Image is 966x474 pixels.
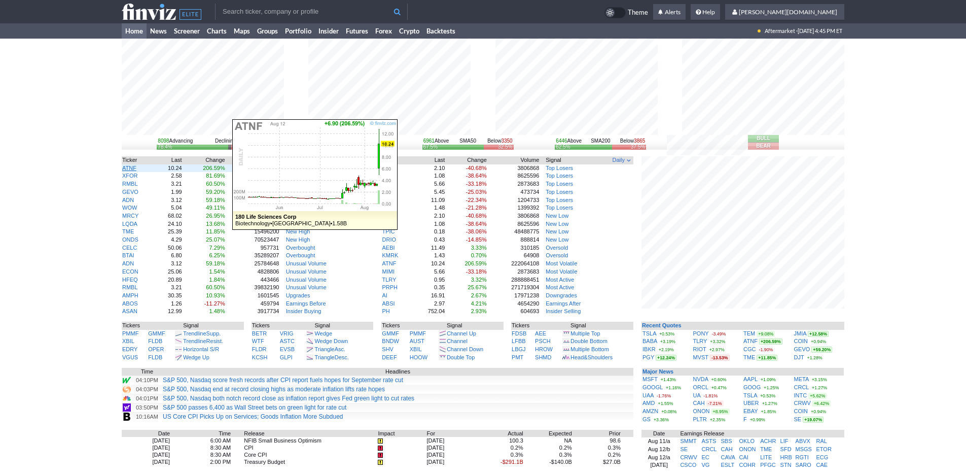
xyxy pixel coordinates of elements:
[382,228,395,234] a: TPIC
[642,392,654,398] a: UAA
[642,338,657,344] a: BABA
[233,211,397,229] div: Biotechnology [GEOGRAPHIC_DATA] 1.58B
[206,181,225,187] span: 60.50%
[546,197,573,203] a: Top Losers
[148,338,162,344] a: FLDB
[794,384,809,390] a: CRCL
[466,173,487,179] span: -38.64%
[330,220,332,226] span: •
[230,23,254,39] a: Maps
[642,368,673,375] a: Major News
[487,188,540,196] td: 473734
[794,330,806,336] a: JMIA
[487,196,540,205] td: 1204733
[816,438,827,444] a: RAL
[148,330,165,336] a: GMMF
[183,338,223,344] a: TrendlineResist.
[382,338,399,344] a: BNDW
[702,438,717,444] a: ASTS
[798,23,842,39] span: [DATE] 4:45 PM ET
[154,204,182,212] td: 5.04
[780,454,792,460] a: HRB
[122,308,137,314] a: ASAN
[163,413,343,420] a: US Core CPI Picks Up on Services; Goods Inflation More Subdued
[653,4,686,20] a: Alerts
[487,212,540,220] td: 3806868
[748,135,779,142] button: Bull
[286,260,327,266] a: Unusual Volume
[447,354,475,360] a: Double Top
[147,23,170,39] a: News
[148,354,162,360] a: FLDB
[546,205,573,211] a: Top Losers
[215,4,408,20] input: Search ticker, company or profile
[226,196,280,205] td: 25784648
[122,221,137,227] a: LQDA
[680,446,688,452] a: SE
[410,354,427,360] a: HOOW
[252,354,268,360] a: KCSH
[466,181,487,187] span: -33.18%
[612,156,633,164] button: Signals interval
[280,354,293,360] a: GLPI
[570,338,607,344] a: Double Bottom
[743,384,761,390] a: GOOG
[410,346,422,352] a: XBIL
[226,172,280,180] td: 97762846
[466,213,487,219] span: -40.68%
[556,138,567,144] span: 6446
[796,462,811,468] a: SARO
[372,23,396,39] a: Forex
[760,462,776,468] a: PFGC
[281,23,315,39] a: Portfolio
[702,454,709,460] a: EC
[487,180,540,188] td: 2873683
[546,300,581,307] a: Earnings After
[286,292,310,298] a: Upgrades
[556,138,582,145] div: Above
[693,416,707,422] a: PLTR
[396,23,423,39] a: Crypto
[501,138,512,144] span: 3350
[680,438,696,444] a: SMMT
[721,454,735,460] a: CAVA
[445,156,487,164] th: Change
[743,338,758,344] a: ATNF
[570,346,609,352] a: Multiple Bottom
[122,181,138,187] a: RMBL
[535,330,546,336] a: AEE
[693,408,710,414] a: ONON
[183,330,206,336] span: Trendline
[286,284,327,290] a: Unusual Volume
[466,197,487,203] span: -22.34%
[794,354,804,360] a: DJT
[487,204,540,212] td: 1399392
[743,354,755,360] a: TME
[556,145,570,149] div: 62.5%
[628,7,648,18] span: Theme
[314,346,345,352] a: TriangleAsc.
[413,204,446,212] td: 1.48
[546,213,568,219] a: New Low
[642,330,656,336] a: TSLA
[642,416,651,422] a: GS
[382,277,397,283] a: TLRY
[226,188,280,196] td: 81674635
[642,322,682,328] a: Recent Quotes
[725,4,844,20] a: [PERSON_NAME][DOMAIN_NAME]
[702,462,710,468] a: VG
[648,438,670,444] a: Aug 11/a
[634,138,645,144] span: 3865
[163,395,414,402] a: S&P 500, Nasdaq both notch record close as inflation report gives Fed green light to cut rates
[642,384,663,390] a: GOOGL
[816,462,828,468] a: CAE
[286,228,310,234] a: New High
[487,164,540,173] td: 3806868
[122,165,136,171] a: ATNF
[422,138,514,145] div: SMA50
[546,156,561,164] span: Signal
[423,138,449,145] div: Above
[570,354,613,360] a: Head&Shoulders
[546,236,568,243] a: New Low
